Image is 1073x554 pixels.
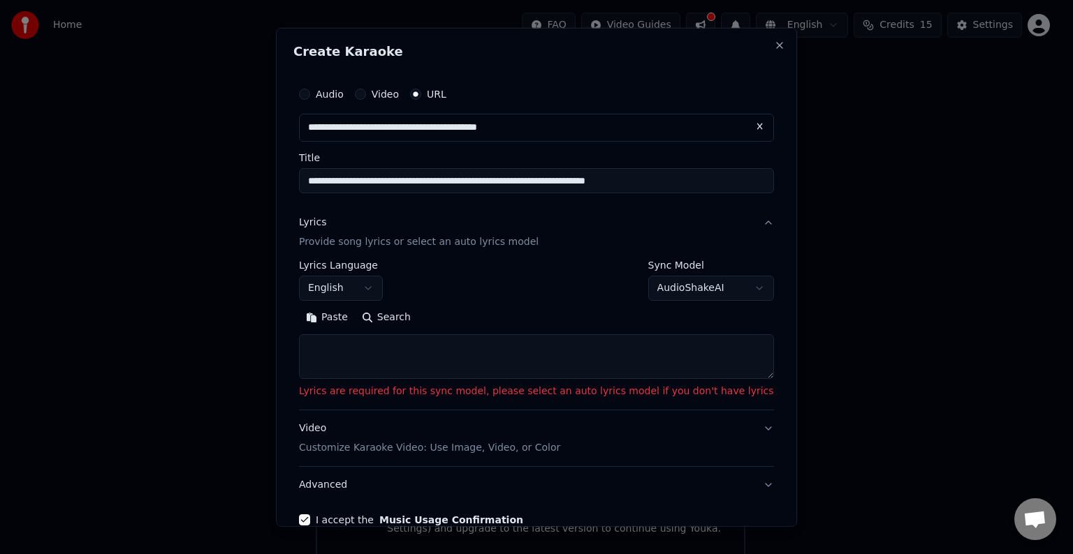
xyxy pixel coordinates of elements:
[299,153,774,163] label: Title
[299,384,774,398] p: Lyrics are required for this sync model, please select an auto lyrics model if you don't have lyrics
[379,515,523,525] button: I accept the
[299,467,774,503] button: Advanced
[316,89,344,99] label: Audio
[299,421,560,455] div: Video
[293,45,780,58] h2: Create Karaoke
[427,89,446,99] label: URL
[372,89,399,99] label: Video
[316,515,523,525] label: I accept the
[299,306,355,329] button: Paste
[299,235,539,249] p: Provide song lyrics or select an auto lyrics model
[299,216,326,230] div: Lyrics
[355,306,418,329] button: Search
[299,204,774,260] button: LyricsProvide song lyrics or select an auto lyrics model
[299,410,774,466] button: VideoCustomize Karaoke Video: Use Image, Video, or Color
[299,260,383,270] label: Lyrics Language
[648,260,774,270] label: Sync Model
[299,260,774,410] div: LyricsProvide song lyrics or select an auto lyrics model
[299,441,560,455] p: Customize Karaoke Video: Use Image, Video, or Color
